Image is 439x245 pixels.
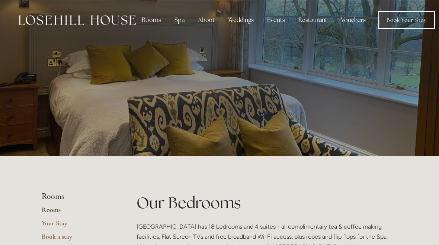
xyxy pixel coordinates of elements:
div: Spa [169,13,190,28]
li: Rooms [42,192,113,202]
div: Weddings [222,13,260,28]
div: Events [261,13,291,28]
div: Restaurant [292,13,333,28]
a: Book Your Stay [378,11,435,29]
h1: Our Bedrooms [137,192,397,214]
div: About [192,13,221,28]
a: Your Stay [42,219,113,232]
a: Rooms [42,206,113,219]
img: Losehill House [19,15,136,25]
div: Rooms [136,13,167,28]
a: Vouchers [335,13,372,28]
